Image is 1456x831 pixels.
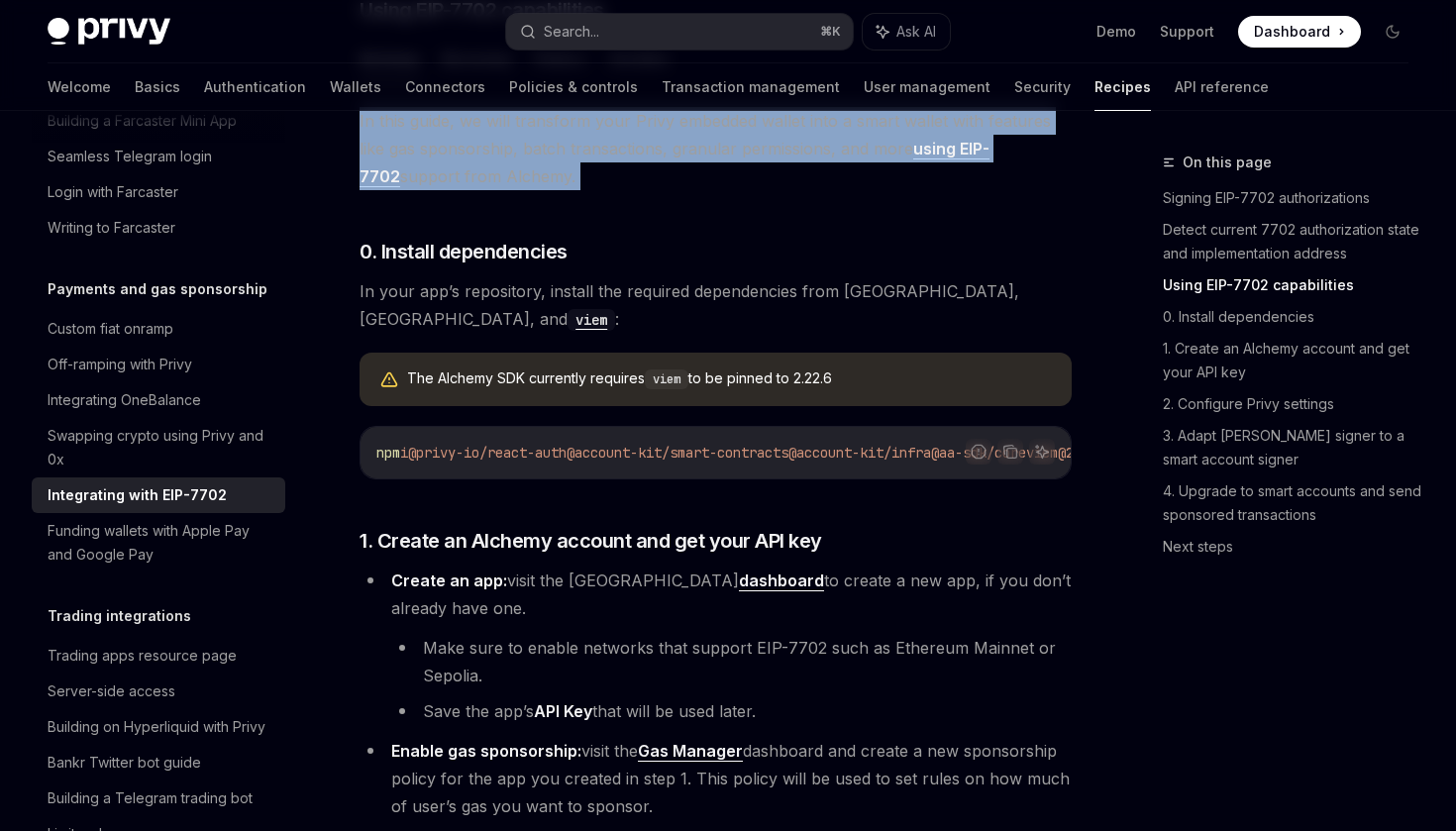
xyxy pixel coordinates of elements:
a: API reference [1175,63,1269,111]
a: 4. Upgrade to smart accounts and send sponsored transactions [1163,475,1424,531]
a: Custom fiat onramp [32,311,285,347]
span: 0. Install dependencies [360,238,568,265]
a: Welcome [48,63,111,111]
a: Off-ramping with Privy [32,347,285,382]
button: Search...⌘K [506,14,852,50]
a: Bankr Twitter bot guide [32,745,285,780]
span: 1. Create an Alchemy account and get your API key [360,527,822,555]
div: Building a Telegram trading bot [48,786,253,810]
a: Demo [1096,22,1136,42]
span: npm [376,444,400,462]
a: Building on Hyperliquid with Privy [32,709,285,745]
a: Integrating OneBalance [32,382,285,418]
a: Swapping crypto using Privy and 0x [32,418,285,477]
div: Integrating with EIP-7702 [48,483,227,507]
div: Login with Farcaster [48,180,178,204]
a: 3. Adapt [PERSON_NAME] signer to a smart account signer [1163,420,1424,475]
a: Dashboard [1238,16,1361,48]
div: Seamless Telegram login [48,145,212,168]
a: Funding wallets with Apple Pay and Google Pay [32,513,285,572]
button: Ask AI [1029,439,1055,465]
span: In your app’s repository, install the required dependencies from [GEOGRAPHIC_DATA], [GEOGRAPHIC_D... [360,277,1072,333]
div: Integrating OneBalance [48,388,201,412]
span: Dashboard [1254,22,1330,42]
div: Building on Hyperliquid with Privy [48,715,265,739]
a: Policies & controls [509,63,638,111]
a: Basics [135,63,180,111]
a: Gas Manager [638,741,743,762]
code: viem [645,369,688,389]
button: Copy the contents from the code block [997,439,1023,465]
a: Using EIP-7702 capabilities [1163,269,1424,301]
a: Integrating with EIP-7702 [32,477,285,513]
a: Detect current 7702 authorization state and implementation address [1163,214,1424,269]
a: using EIP-7702 [360,139,989,187]
a: Server-side access [32,674,285,709]
li: Make sure to enable networks that support EIP-7702 such as Ethereum Mainnet or Sepolia. [391,634,1072,689]
a: Connectors [405,63,485,111]
div: Funding wallets with Apple Pay and Google Pay [48,519,273,567]
div: Swapping crypto using Privy and 0x [48,424,273,471]
div: Off-ramping with Privy [48,353,192,376]
a: dashboard [739,571,824,591]
span: @account-kit/smart-contracts [567,444,788,462]
div: Custom fiat onramp [48,317,173,341]
span: @aa-sdk/core [931,444,1026,462]
span: @account-kit/infra [788,444,931,462]
span: visit the dashboard and create a new sponsorship policy for the app you created in step 1. This p... [391,741,1070,816]
img: dark logo [48,18,170,46]
strong: API Key [534,701,592,721]
strong: Enable gas sponsorship: [391,741,581,761]
li: Save the app’s that will be used later. [391,697,1072,725]
a: Login with Farcaster [32,174,285,210]
a: Security [1014,63,1071,111]
a: Seamless Telegram login [32,139,285,174]
button: Ask AI [863,14,950,50]
span: visit the [GEOGRAPHIC_DATA] to create a new app, if you don’t already have one. [391,571,1071,618]
span: Ask AI [896,22,936,42]
span: i [400,444,408,462]
a: User management [864,63,990,111]
span: viem@2.22.6 [1026,444,1113,462]
button: Report incorrect code [966,439,991,465]
a: Support [1160,22,1214,42]
div: Server-side access [48,679,175,703]
button: Toggle dark mode [1377,16,1408,48]
span: ⌘ K [820,24,841,40]
a: 0. Install dependencies [1163,301,1424,333]
a: Signing EIP-7702 authorizations [1163,182,1424,214]
span: In this guide, we will transform your Privy embedded wallet into a smart wallet with features lik... [360,107,1072,190]
a: Recipes [1094,63,1151,111]
code: viem [568,309,615,331]
div: Bankr Twitter bot guide [48,751,201,775]
strong: Create an app: [391,571,507,590]
a: Wallets [330,63,381,111]
a: Writing to Farcaster [32,210,285,246]
a: 2. Configure Privy settings [1163,388,1424,420]
div: Trading apps resource page [48,644,237,668]
a: 1. Create an Alchemy account and get your API key [1163,333,1424,388]
div: Search... [544,20,599,44]
a: Next steps [1163,531,1424,563]
h5: Trading integrations [48,604,191,628]
span: On this page [1183,151,1272,174]
h5: Payments and gas sponsorship [48,277,267,301]
a: viem [568,309,615,329]
a: Trading apps resource page [32,638,285,674]
a: Authentication [204,63,306,111]
div: Writing to Farcaster [48,216,175,240]
svg: Warning [379,370,399,390]
span: @privy-io/react-auth [408,444,567,462]
a: Building a Telegram trading bot [32,780,285,816]
a: Transaction management [662,63,840,111]
div: The Alchemy SDK currently requires to be pinned to 2.22.6 [407,368,1052,390]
